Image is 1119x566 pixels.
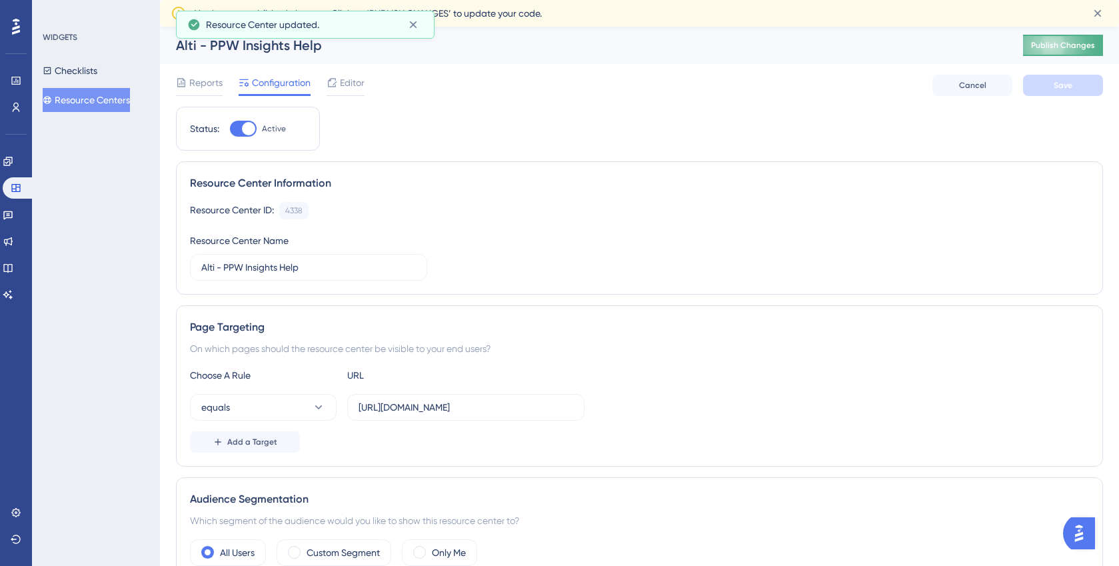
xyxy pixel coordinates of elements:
span: equals [201,399,230,415]
button: Cancel [932,75,1012,96]
button: Publish Changes [1023,35,1103,56]
div: Alti - PPW Insights Help [176,36,990,55]
span: Add a Target [227,437,277,447]
span: Cancel [959,80,986,91]
div: URL [347,367,494,383]
input: Type your Resource Center name [201,260,416,275]
div: Resource Center Information [190,175,1089,191]
span: Save [1054,80,1072,91]
div: WIDGETS [43,32,77,43]
span: Configuration [252,75,311,91]
button: Resource Centers [43,88,130,112]
span: Active [262,123,286,134]
div: Choose A Rule [190,367,337,383]
div: 4338 [285,205,303,216]
span: Editor [340,75,365,91]
div: Which segment of the audience would you like to show this resource center to? [190,513,1089,529]
iframe: UserGuiding AI Assistant Launcher [1063,513,1103,553]
div: Audience Segmentation [190,491,1089,507]
label: Only Me [432,545,466,561]
button: Checklists [43,59,97,83]
span: Resource Center updated. [206,17,319,33]
input: yourwebsite.com/path [359,400,573,415]
span: Reports [189,75,223,91]
label: Custom Segment [307,545,380,561]
div: Status: [190,121,219,137]
div: Resource Center ID: [190,202,274,219]
div: Page Targeting [190,319,1089,335]
button: equals [190,394,337,421]
button: Add a Target [190,431,300,453]
label: All Users [220,545,255,561]
span: You have unpublished changes. Click on ‘PUBLISH CHANGES’ to update your code. [195,5,542,21]
div: On which pages should the resource center be visible to your end users? [190,341,1089,357]
div: Resource Center Name [190,233,289,249]
button: Save [1023,75,1103,96]
span: Publish Changes [1031,40,1095,51]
